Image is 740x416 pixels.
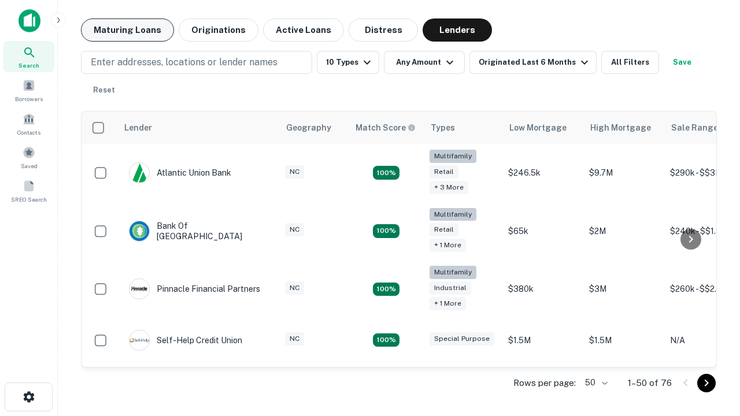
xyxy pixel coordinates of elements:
td: $1.5M [502,318,583,362]
div: Lender [124,121,152,135]
div: Capitalize uses an advanced AI algorithm to match your search with the best lender. The match sco... [356,121,416,134]
img: picture [129,279,149,299]
th: Geography [279,112,349,144]
div: Multifamily [430,150,476,163]
button: Enter addresses, locations or lender names [81,51,312,74]
a: Contacts [3,108,54,139]
div: Sale Range [671,121,718,135]
div: Matching Properties: 10, hasApolloMatch: undefined [373,166,399,180]
td: $2M [583,202,664,261]
button: Lenders [423,18,492,42]
td: $380k [502,260,583,318]
button: Active Loans [263,18,344,42]
div: + 3 more [430,181,468,194]
div: Special Purpose [430,332,494,346]
a: Search [3,41,54,72]
button: Save your search to get updates of matches that match your search criteria. [664,51,701,74]
p: 1–50 of 76 [628,376,672,390]
div: + 1 more [430,239,466,252]
div: NC [285,165,304,179]
div: NC [285,332,304,346]
div: NC [285,281,304,295]
div: Originated Last 6 Months [479,55,591,69]
span: SREO Search [11,195,47,204]
td: $65k [502,202,583,261]
span: Saved [21,161,38,170]
div: Geography [286,121,331,135]
button: Reset [86,79,123,102]
div: Self-help Credit Union [129,330,242,351]
span: Borrowers [15,94,43,103]
div: Pinnacle Financial Partners [129,278,260,299]
div: Matching Properties: 11, hasApolloMatch: undefined [373,333,399,347]
th: Capitalize uses an advanced AI algorithm to match your search with the best lender. The match sco... [349,112,424,144]
th: Lender [117,112,279,144]
span: Search [18,61,39,70]
p: Enter addresses, locations or lender names [91,55,277,69]
button: Originated Last 6 Months [469,51,597,74]
div: 50 [580,374,609,391]
span: Contacts [17,128,40,137]
div: Bank Of [GEOGRAPHIC_DATA] [129,221,268,242]
div: Matching Properties: 17, hasApolloMatch: undefined [373,224,399,238]
img: picture [129,330,149,350]
div: Retail [430,223,458,236]
div: Multifamily [430,208,476,221]
a: Saved [3,142,54,173]
div: Retail [430,165,458,179]
iframe: Chat Widget [682,287,740,342]
img: capitalize-icon.png [18,9,40,32]
button: Originations [179,18,258,42]
div: Types [431,121,455,135]
button: Distress [349,18,418,42]
button: Maturing Loans [81,18,174,42]
h6: Match Score [356,121,413,134]
div: Multifamily [430,266,476,279]
td: $9.7M [583,144,664,202]
div: NC [285,223,304,236]
div: Atlantic Union Bank [129,162,231,183]
div: Low Mortgage [509,121,567,135]
img: picture [129,221,149,241]
a: SREO Search [3,175,54,206]
p: Rows per page: [513,376,576,390]
th: Types [424,112,502,144]
td: $1.5M [583,318,664,362]
td: $3M [583,260,664,318]
a: Borrowers [3,75,54,106]
div: Matching Properties: 14, hasApolloMatch: undefined [373,283,399,296]
th: High Mortgage [583,112,664,144]
button: Any Amount [384,51,465,74]
button: Go to next page [697,374,716,392]
td: $246.5k [502,144,583,202]
button: All Filters [601,51,659,74]
div: + 1 more [430,297,466,310]
th: Low Mortgage [502,112,583,144]
div: Industrial [430,281,471,295]
button: 10 Types [317,51,379,74]
img: picture [129,163,149,183]
div: High Mortgage [590,121,651,135]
